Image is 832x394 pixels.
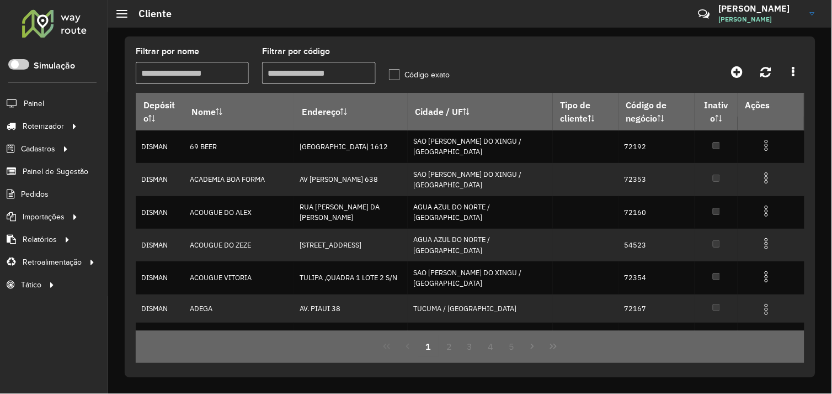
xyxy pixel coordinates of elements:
span: Relatórios [23,234,57,245]
span: Painel [24,98,44,109]
th: Inativo [695,93,738,130]
th: Ações [738,93,804,117]
label: Código exato [389,69,450,81]
button: 4 [481,336,502,357]
td: 72354 [618,261,695,294]
td: RUA [PERSON_NAME] DA [PERSON_NAME] [294,196,407,229]
td: DISMAN [136,323,184,351]
td: ACOUGUE VITORIA [184,261,294,294]
td: AV. PIAUI 38 [294,295,407,323]
span: Painel de Sugestão [23,166,88,177]
span: Tático [21,279,41,291]
td: ADEGA [184,295,294,323]
h2: Cliente [127,8,172,20]
h3: [PERSON_NAME] [719,3,802,14]
span: Importações [23,211,65,223]
td: DISMAN [136,261,184,294]
div: Críticas? Dúvidas? Elogios? Sugestões? Entre em contato conosco! [567,3,682,33]
button: Last Page [543,336,564,357]
td: 72160 [618,196,695,229]
label: Simulação [34,59,75,72]
th: Código de negócio [618,93,695,130]
span: Cadastros [21,143,55,155]
td: [STREET_ADDRESS] [294,229,407,261]
label: Filtrar por nome [136,45,199,58]
button: 2 [439,336,460,357]
span: Roteirizador [23,120,64,132]
button: 5 [502,336,522,357]
td: ACOUGUE DO ALEX [184,196,294,229]
span: Retroalimentação [23,256,82,268]
th: Nome [184,93,294,130]
td: DISMAN [136,163,184,196]
td: TULIPA ,QUADRA 1 LOTE 2 S/N [294,261,407,294]
td: 72192 [618,130,695,163]
td: AGUA AZUL DO NORTE / [GEOGRAPHIC_DATA] [408,196,553,229]
th: Cidade / UF [408,93,553,130]
td: DISMAN [136,196,184,229]
td: ACADEMIA BOA FORMA [184,163,294,196]
td: 69 BEER [184,130,294,163]
label: Filtrar por código [262,45,330,58]
td: 54523 [618,229,695,261]
td: ACOUGUE DO ZEZE [184,229,294,261]
td: SAO [PERSON_NAME] DO XINGU / [GEOGRAPHIC_DATA] [408,261,553,294]
td: 72167 [618,295,695,323]
td: SAO [PERSON_NAME] DO XINGU / [GEOGRAPHIC_DATA] [408,163,553,196]
td: ADEGA DISTRIBUIDORA [184,323,294,351]
td: AGUA AZUL DO NORTE / [GEOGRAPHIC_DATA] [408,229,553,261]
td: SAO [PERSON_NAME] DO XINGU / [GEOGRAPHIC_DATA] [408,130,553,163]
th: Endereço [294,93,407,130]
td: DISMAN [136,130,184,163]
button: Next Page [522,336,543,357]
td: 72213 [618,323,695,351]
td: TUCUMA / [GEOGRAPHIC_DATA] [408,295,553,323]
span: [PERSON_NAME] [719,14,802,24]
button: 3 [460,336,481,357]
td: TUCUMA / [GEOGRAPHIC_DATA] [408,323,553,351]
th: Depósito [136,93,184,130]
td: 72353 [618,163,695,196]
th: Tipo de cliente [553,93,618,130]
a: Contato Rápido [692,2,716,26]
button: 1 [418,336,439,357]
td: DISMAN [136,229,184,261]
td: DISMAN [136,295,184,323]
td: AVENIDA PARA 508 [294,323,407,351]
td: [GEOGRAPHIC_DATA] 1612 [294,130,407,163]
span: Pedidos [21,188,49,200]
td: AV [PERSON_NAME] 638 [294,163,407,196]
